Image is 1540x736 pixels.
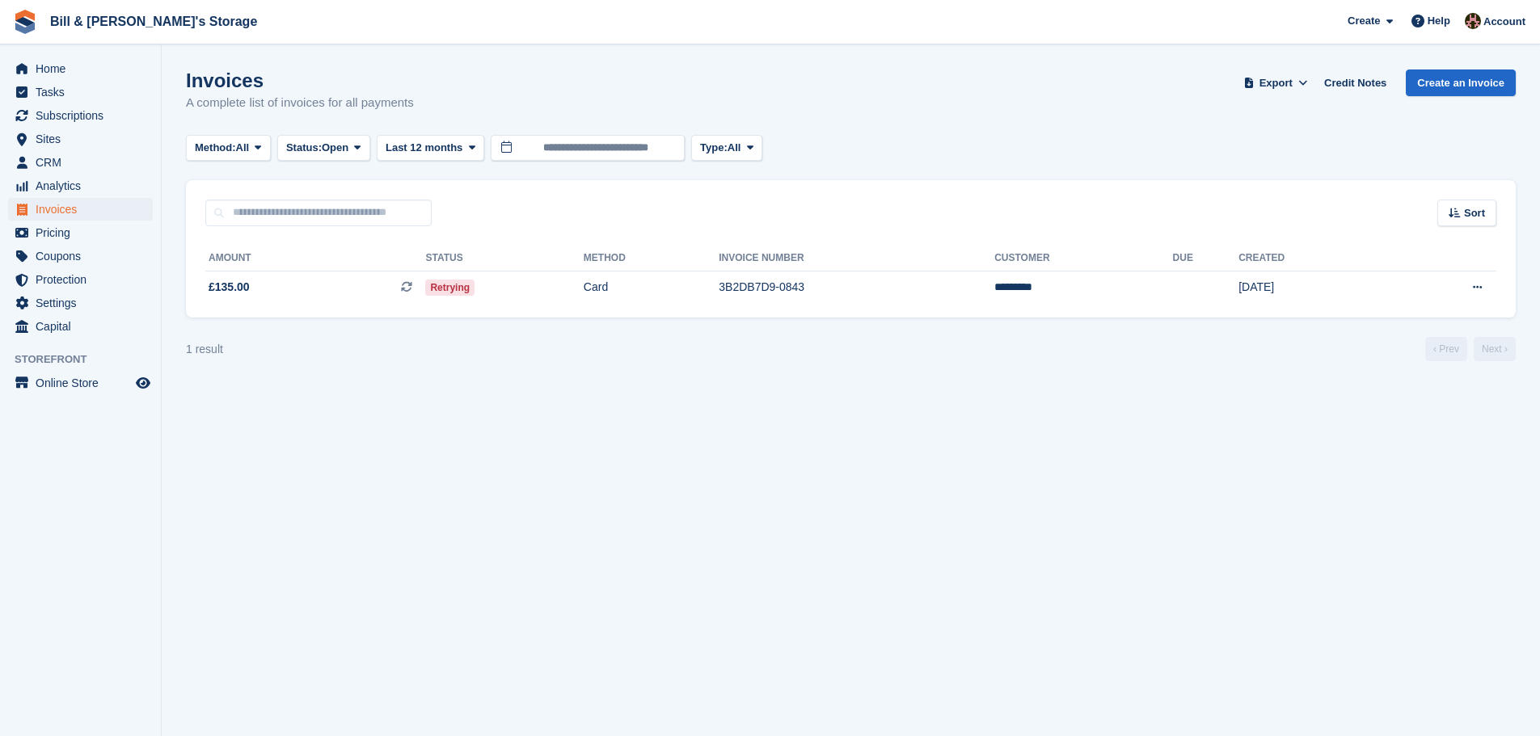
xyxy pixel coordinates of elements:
[1348,13,1380,29] span: Create
[1474,337,1516,361] a: Next
[425,280,475,296] span: Retrying
[386,140,462,156] span: Last 12 months
[209,279,250,296] span: £135.00
[719,246,994,271] th: Invoice Number
[1428,13,1450,29] span: Help
[8,372,153,394] a: menu
[36,128,133,150] span: Sites
[36,292,133,314] span: Settings
[1238,271,1387,305] td: [DATE]
[8,128,153,150] a: menu
[8,104,153,127] a: menu
[691,135,762,162] button: Type: All
[1406,69,1516,96] a: Create an Invoice
[36,198,133,221] span: Invoices
[286,140,322,156] span: Status:
[13,10,37,34] img: stora-icon-8386f47178a22dfd0bd8f6a31ec36ba5ce8667c1dd55bd0f319d3a0aa187defe.svg
[36,268,133,291] span: Protection
[584,271,719,305] td: Card
[236,140,250,156] span: All
[1238,246,1387,271] th: Created
[719,271,994,305] td: 3B2DB7D9-0843
[186,69,414,91] h1: Invoices
[8,221,153,244] a: menu
[8,81,153,103] a: menu
[205,246,425,271] th: Amount
[1173,246,1239,271] th: Due
[1422,337,1519,361] nav: Page
[322,140,348,156] span: Open
[8,315,153,338] a: menu
[36,81,133,103] span: Tasks
[277,135,370,162] button: Status: Open
[36,372,133,394] span: Online Store
[36,104,133,127] span: Subscriptions
[8,268,153,291] a: menu
[186,341,223,358] div: 1 result
[36,57,133,80] span: Home
[8,57,153,80] a: menu
[36,221,133,244] span: Pricing
[8,198,153,221] a: menu
[8,245,153,267] a: menu
[1259,75,1293,91] span: Export
[1465,13,1481,29] img: Jack Bottesch
[36,151,133,174] span: CRM
[195,140,236,156] span: Method:
[36,245,133,267] span: Coupons
[1483,14,1525,30] span: Account
[36,315,133,338] span: Capital
[8,292,153,314] a: menu
[1464,205,1485,221] span: Sort
[1240,69,1311,96] button: Export
[186,135,271,162] button: Method: All
[1425,337,1467,361] a: Previous
[425,246,583,271] th: Status
[584,246,719,271] th: Method
[186,94,414,112] p: A complete list of invoices for all payments
[8,151,153,174] a: menu
[8,175,153,197] a: menu
[700,140,728,156] span: Type:
[36,175,133,197] span: Analytics
[377,135,484,162] button: Last 12 months
[15,351,161,368] span: Storefront
[728,140,741,156] span: All
[994,246,1172,271] th: Customer
[1318,69,1393,96] a: Credit Notes
[44,8,264,35] a: Bill & [PERSON_NAME]'s Storage
[133,373,153,393] a: Preview store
